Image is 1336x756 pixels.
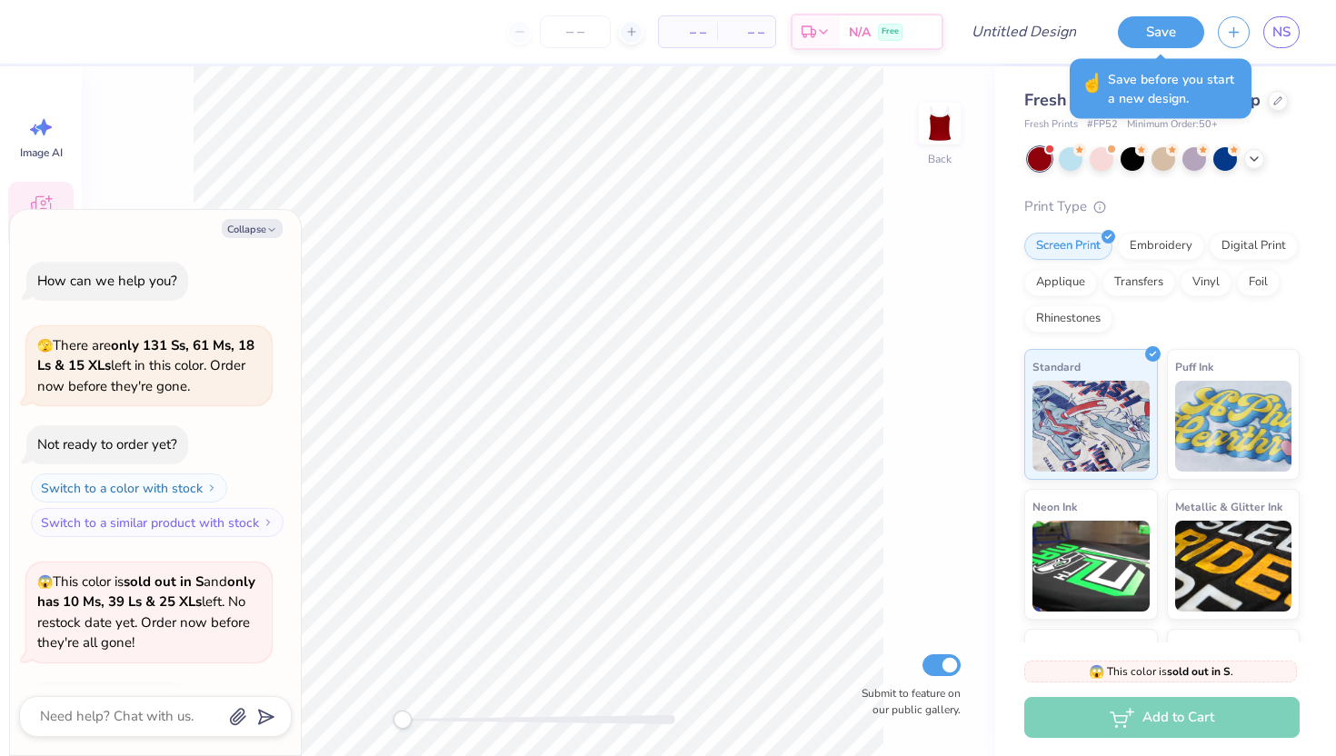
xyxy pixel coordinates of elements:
span: Standard [1032,357,1081,376]
span: 🫣 [37,337,53,354]
strong: sold out in S [124,572,204,591]
span: Free [882,25,899,38]
div: Foil [1237,269,1280,296]
span: Metallic & Glitter Ink [1175,497,1282,516]
img: Neon Ink [1032,521,1150,612]
span: Neon Ink [1032,497,1077,516]
div: Accessibility label [394,711,412,729]
img: Metallic & Glitter Ink [1175,521,1292,612]
span: ☝️ [1081,70,1103,108]
span: Glow in the Dark Ink [1032,637,1136,656]
div: Screen Print [1024,233,1112,260]
label: Submit to feature on our public gallery. [852,685,961,718]
div: Embroidery [1118,233,1204,260]
span: Water based Ink [1175,637,1259,656]
span: Save before you start a new design. [1108,70,1241,108]
input: – – [540,15,611,48]
div: Digital Print [1210,233,1298,260]
div: Print Type [1024,196,1300,217]
span: This color is . [1089,663,1233,680]
span: 😱 [37,573,53,591]
span: NS [1272,22,1291,43]
span: Fresh Prints Cali Camisole Top [1024,89,1261,111]
img: Standard [1032,381,1150,472]
input: Untitled Design [957,14,1091,50]
img: Back [922,105,958,142]
div: Transfers [1102,269,1175,296]
img: Switch to a color with stock [206,482,217,493]
div: Applique [1024,269,1097,296]
div: How can we help you? [37,272,177,290]
span: N/A [849,23,871,42]
a: NS [1263,16,1300,48]
strong: only 131 Ss, 61 Ms, 18 Ls & 15 XLs [37,336,254,375]
div: Not ready to order yet? [37,435,177,453]
span: – – [728,23,764,42]
span: – – [670,23,706,42]
strong: sold out in S [1167,664,1231,679]
button: Switch to a color with stock [31,473,227,502]
span: 😱 [1089,663,1104,681]
button: Collapse [222,219,283,238]
div: Vinyl [1181,269,1231,296]
span: Image AI [20,145,63,160]
span: Fresh Prints [1024,117,1078,133]
div: Rhinestones [1024,305,1112,333]
span: This color is and left. No restock date yet. Order now before they're all gone! [37,572,255,652]
button: Save [1118,16,1204,48]
img: Switch to a similar product with stock [263,517,274,528]
span: Puff Ink [1175,357,1213,376]
span: # FP52 [1087,117,1118,133]
span: Minimum Order: 50 + [1127,117,1218,133]
div: Back [928,151,952,167]
span: There are left in this color. Order now before they're gone. [37,336,254,395]
button: Switch to a similar product with stock [31,508,284,537]
img: Puff Ink [1175,381,1292,472]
